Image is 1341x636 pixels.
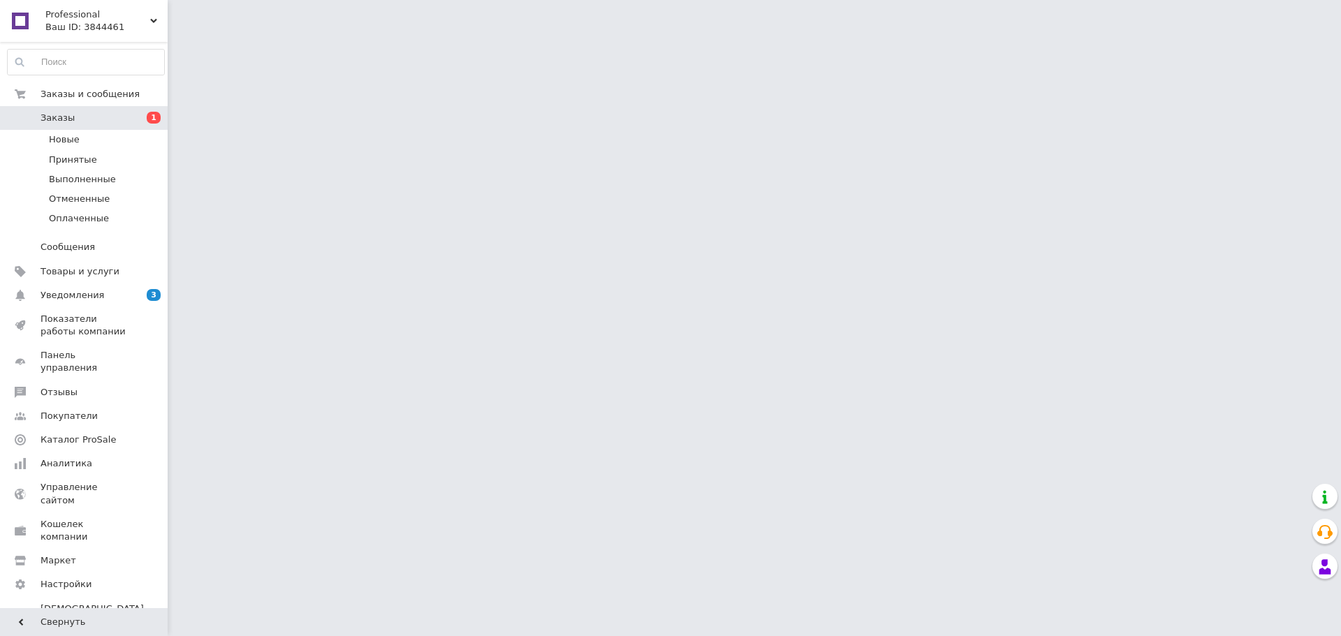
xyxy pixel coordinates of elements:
[41,289,104,302] span: Уведомления
[45,8,150,21] span: Professional
[147,112,161,124] span: 1
[49,193,110,205] span: Отмененные
[41,434,116,446] span: Каталог ProSale
[49,154,97,166] span: Принятые
[49,212,109,225] span: Оплаченные
[49,133,80,146] span: Новые
[8,50,164,75] input: Поиск
[147,289,161,301] span: 3
[41,518,129,543] span: Кошелек компании
[41,88,140,101] span: Заказы и сообщения
[41,578,91,591] span: Настройки
[41,457,92,470] span: Аналитика
[41,349,129,374] span: Панель управления
[41,554,76,567] span: Маркет
[41,112,75,124] span: Заказы
[41,386,78,399] span: Отзывы
[41,481,129,506] span: Управление сайтом
[49,173,116,186] span: Выполненные
[41,410,98,422] span: Покупатели
[41,313,129,338] span: Показатели работы компании
[41,241,95,253] span: Сообщения
[41,265,119,278] span: Товары и услуги
[45,21,168,34] div: Ваш ID: 3844461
